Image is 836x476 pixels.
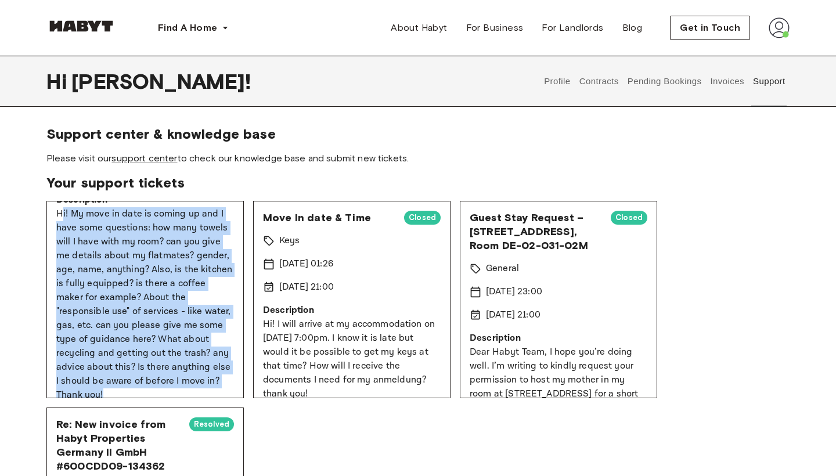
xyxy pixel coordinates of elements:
[751,56,787,107] button: Support
[46,20,116,32] img: Habyt
[486,285,542,299] p: [DATE] 23:00
[466,21,524,35] span: For Business
[486,308,540,322] p: [DATE] 21:00
[46,125,790,143] span: Support center & knowledge base
[111,153,177,164] a: support center
[532,16,612,39] a: For Landlords
[578,56,620,107] button: Contracts
[486,262,519,276] p: General
[769,17,790,38] img: avatar
[613,16,652,39] a: Blog
[543,56,572,107] button: Profile
[470,331,647,345] p: Description
[709,56,745,107] button: Invoices
[279,234,300,248] p: Keys
[611,212,647,223] span: Closed
[263,211,395,225] span: Move In date & Time
[46,174,790,192] span: Your support tickets
[381,16,456,39] a: About Habyt
[470,211,601,253] span: Guest Stay Request – [STREET_ADDRESS], Room DE-02-031-02M
[71,69,251,93] span: [PERSON_NAME] !
[56,207,234,402] p: Hi! My move in date is coming up and I have some questions: how many towels will I have with my r...
[56,417,180,473] span: Re: New invoice from Habyt Properties Germany II GmbH #600CDD09-134362
[626,56,703,107] button: Pending Bookings
[279,257,333,271] p: [DATE] 01:26
[622,21,643,35] span: Blog
[263,318,441,401] p: Hi! I will arrive at my accommodation on [DATE] 7:00pm. I know it is late but would it be possibl...
[542,21,603,35] span: For Landlords
[680,21,740,35] span: Get in Touch
[670,16,750,40] button: Get in Touch
[279,280,334,294] p: [DATE] 21:00
[457,16,533,39] a: For Business
[158,21,217,35] span: Find A Home
[46,69,71,93] span: Hi
[263,304,441,318] p: Description
[149,16,238,39] button: Find A Home
[46,152,790,165] span: Please visit our to check our knowledge base and submit new tickets.
[391,21,447,35] span: About Habyt
[404,212,441,223] span: Closed
[189,419,234,430] span: Resolved
[540,56,790,107] div: user profile tabs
